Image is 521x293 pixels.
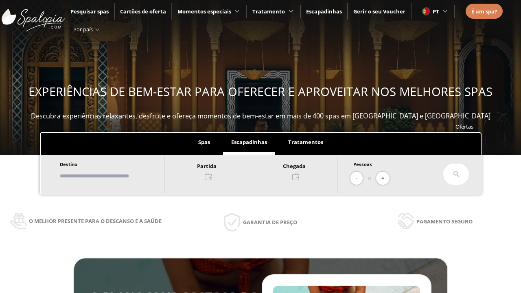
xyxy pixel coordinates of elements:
[353,8,405,15] a: Gerir o seu Voucher
[70,8,109,15] a: Pesquisar spas
[28,83,493,100] span: EXPERIÊNCIAS DE BEM-ESTAR PARA OFERECER E APROVEITAR NOS MELHORES SPAS
[231,138,267,146] span: Escapadinhas
[376,172,390,185] button: +
[368,174,371,183] span: 0
[471,7,497,16] a: É um spa?
[243,218,297,227] span: Garantia de preço
[471,8,497,15] span: É um spa?
[455,123,473,130] a: Ofertas
[2,1,65,32] img: ImgLogoSpalopia.BvClDcEz.svg
[29,216,162,225] span: O melhor presente para o descanso e a saúde
[73,26,93,33] span: Por país
[31,112,490,120] span: Descubra experiências relaxantes, desfrute e ofereça momentos de bem-estar em mais de 400 spas em...
[350,172,363,185] button: -
[60,161,77,167] span: Destino
[306,8,342,15] a: Escapadinhas
[198,138,210,146] span: Spas
[120,8,166,15] a: Cartões de oferta
[416,217,473,226] span: Pagamento seguro
[288,138,323,146] span: Tratamentos
[353,161,372,167] span: Pessoas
